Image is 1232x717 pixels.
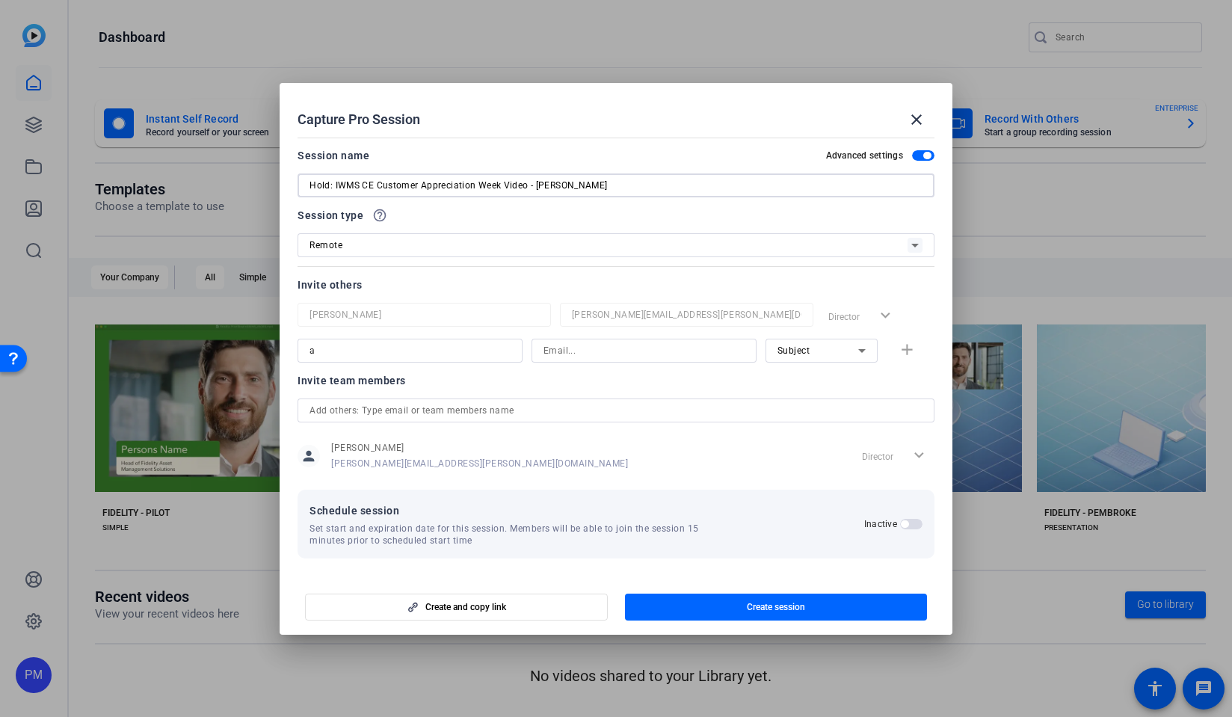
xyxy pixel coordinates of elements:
[309,523,725,547] span: Set start and expiration date for this session. Members will be able to join the session 15 minut...
[298,445,320,467] mat-icon: person
[331,442,628,454] span: [PERSON_NAME]
[372,208,387,223] mat-icon: help_outline
[305,594,607,621] button: Create and copy link
[826,150,903,161] h2: Advanced settings
[309,502,864,520] span: Schedule session
[908,111,925,129] mat-icon: close
[625,594,927,621] button: Create session
[309,240,342,250] span: Remote
[309,342,511,360] input: Name...
[309,176,923,194] input: Enter Session Name
[543,342,745,360] input: Email...
[309,306,539,324] input: Name...
[298,276,934,294] div: Invite others
[309,401,923,419] input: Add others: Type email or team members name
[298,147,369,164] div: Session name
[298,102,934,138] div: Capture Pro Session
[777,345,810,356] span: Subject
[747,601,805,613] span: Create session
[572,306,801,324] input: Email...
[298,206,363,224] span: Session type
[864,518,897,530] h2: Inactive
[425,601,506,613] span: Create and copy link
[331,458,628,470] span: [PERSON_NAME][EMAIL_ADDRESS][PERSON_NAME][DOMAIN_NAME]
[298,372,934,390] div: Invite team members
